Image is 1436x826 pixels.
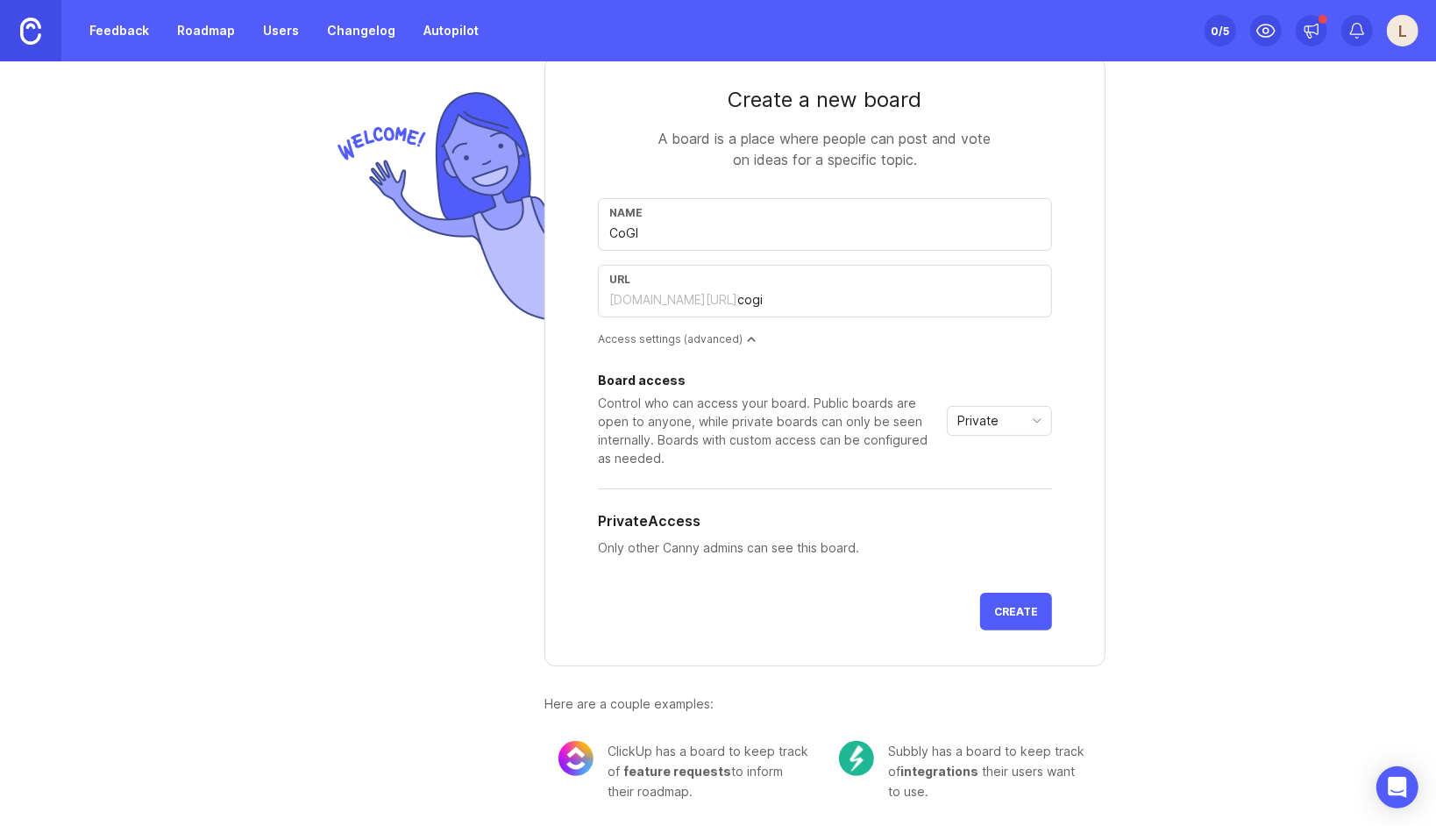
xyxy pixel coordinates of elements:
[544,694,1105,714] div: Here are a couple examples:
[598,510,700,531] h5: Private Access
[947,406,1052,436] div: toggle menu
[598,538,1052,558] p: Only other Canny admins can see this board.
[839,741,874,776] img: c104e91677ce72f6b937eb7b5afb1e94.png
[900,764,978,779] span: integrations
[331,85,544,328] img: welcome-img-178bf9fb836d0a1529256ffe415d7085.png
[608,741,811,801] div: ClickUp has a board to keep track of to inform their roadmap.
[888,741,1091,801] div: Subbly has a board to keep track of their users want to use.
[650,128,1000,170] div: A board is a place where people can post and vote on ideas for a specific topic.
[609,206,1041,219] div: Name
[737,290,1041,310] input: feature-requests
[1212,18,1230,43] div: 0 /5
[609,224,1041,243] input: Feature Requests
[167,15,245,46] a: Roadmap
[413,15,489,46] a: Autopilot
[623,764,731,779] span: feature requests
[252,15,309,46] a: Users
[1376,766,1418,808] div: Open Intercom Messenger
[558,741,594,776] img: 8cacae02fdad0b0645cb845173069bf5.png
[598,331,1052,346] div: Access settings (advanced)
[1205,15,1236,46] button: 0/5
[994,605,1038,618] span: Create
[598,394,940,467] div: Control who can access your board. Public boards are open to anyone, while private boards can onl...
[957,411,999,431] span: Private
[79,15,160,46] a: Feedback
[609,273,1041,286] div: url
[609,291,737,309] div: [DOMAIN_NAME][URL]
[1387,15,1418,46] button: L
[980,593,1052,630] button: Create
[598,374,940,387] div: Board access
[316,15,406,46] a: Changelog
[1023,414,1051,428] svg: toggle icon
[598,86,1052,114] div: Create a new board
[20,18,41,45] img: Canny Home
